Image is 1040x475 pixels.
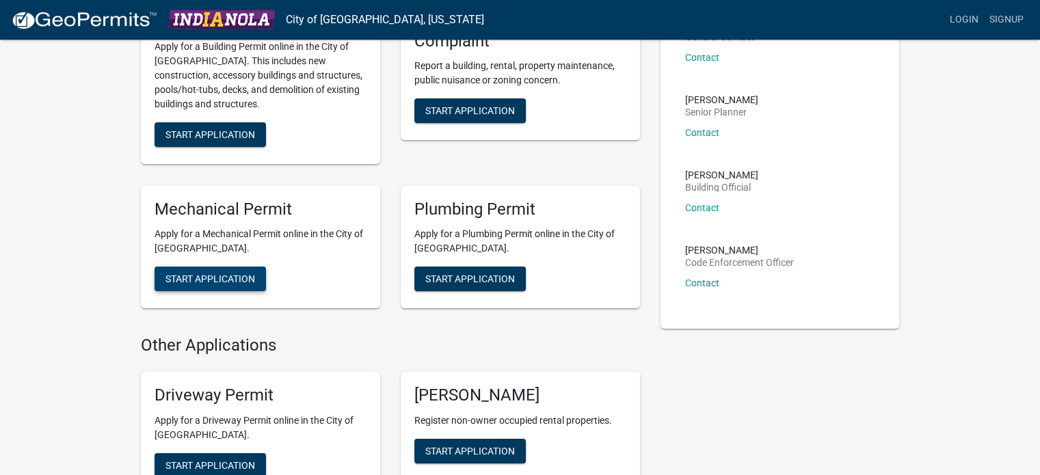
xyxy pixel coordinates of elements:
[414,439,526,463] button: Start Application
[685,170,758,180] p: [PERSON_NAME]
[155,122,266,147] button: Start Application
[168,10,275,29] img: City of Indianola, Iowa
[685,277,719,288] a: Contact
[165,128,255,139] span: Start Application
[414,200,626,219] h5: Plumbing Permit
[685,182,758,192] p: Building Official
[425,445,515,456] span: Start Application
[685,258,794,267] p: Code Enforcement Officer
[414,267,526,291] button: Start Application
[984,7,1029,33] a: Signup
[414,59,626,87] p: Report a building, rental, property maintenance, public nuisance or zoning concern.
[155,40,366,111] p: Apply for a Building Permit online in the City of [GEOGRAPHIC_DATA]. This includes new constructi...
[685,245,794,255] p: [PERSON_NAME]
[165,459,255,470] span: Start Application
[155,267,266,291] button: Start Application
[414,98,526,123] button: Start Application
[155,227,366,256] p: Apply for a Mechanical Permit online in the City of [GEOGRAPHIC_DATA].
[685,52,719,63] a: Contact
[286,8,484,31] a: City of [GEOGRAPHIC_DATA], [US_STATE]
[425,105,515,116] span: Start Application
[685,107,758,117] p: Senior Planner
[414,227,626,256] p: Apply for a Plumbing Permit online in the City of [GEOGRAPHIC_DATA].
[155,200,366,219] h5: Mechanical Permit
[685,95,758,105] p: [PERSON_NAME]
[165,273,255,284] span: Start Application
[685,127,719,138] a: Contact
[425,273,515,284] span: Start Application
[414,413,626,428] p: Register non-owner occupied rental properties.
[414,385,626,405] h5: [PERSON_NAME]
[685,202,719,213] a: Contact
[155,413,366,442] p: Apply for a Driveway Permit online in the City of [GEOGRAPHIC_DATA].
[155,385,366,405] h5: Driveway Permit
[944,7,984,33] a: Login
[141,336,640,355] h4: Other Applications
